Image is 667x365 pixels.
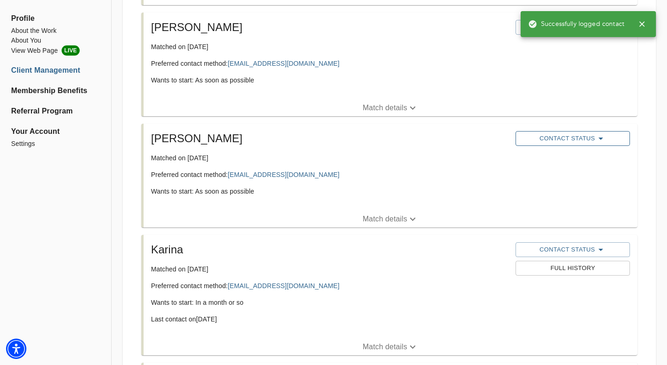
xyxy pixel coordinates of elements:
button: Contact Status [516,131,629,146]
p: Wants to start: As soon as possible [151,76,508,85]
a: Client Management [11,65,100,76]
button: Contact Status [516,20,629,35]
a: [EMAIL_ADDRESS][DOMAIN_NAME] [228,171,340,178]
p: Matched on [DATE] [151,153,508,163]
a: Membership Benefits [11,85,100,96]
p: Preferred contact method: [151,170,508,179]
p: Matched on [DATE] [151,264,508,274]
button: Match details [144,211,637,227]
a: [EMAIL_ADDRESS][DOMAIN_NAME] [228,282,340,289]
h5: [PERSON_NAME] [151,131,508,146]
p: Match details [363,341,407,352]
a: Referral Program [11,106,100,117]
a: [EMAIL_ADDRESS][DOMAIN_NAME] [228,60,340,67]
a: View Web PageLIVE [11,45,100,56]
span: LIVE [62,45,80,56]
a: About the Work [11,26,100,36]
h5: [PERSON_NAME] [151,20,508,35]
p: Wants to start: As soon as possible [151,187,508,196]
a: Settings [11,139,100,149]
p: Wants to start: In a month or so [151,298,508,307]
button: Match details [144,339,637,355]
span: Full History [520,263,625,274]
p: Matched on [DATE] [151,42,508,51]
p: Match details [363,214,407,225]
span: Contact Status [520,244,625,255]
div: Accessibility Menu [6,339,26,359]
button: Full History [516,261,629,276]
p: Preferred contact method: [151,59,508,68]
button: Match details [144,100,637,116]
span: Successfully logged contact [528,19,624,29]
span: Contact Status [520,133,625,144]
span: Profile [11,13,100,24]
p: Last contact on [DATE] [151,315,508,324]
p: Match details [363,102,407,113]
h5: Karina [151,242,508,257]
li: View Web Page [11,45,100,56]
span: Your Account [11,126,100,137]
a: About You [11,36,100,45]
button: Contact Status [516,242,629,257]
p: Preferred contact method: [151,281,508,290]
